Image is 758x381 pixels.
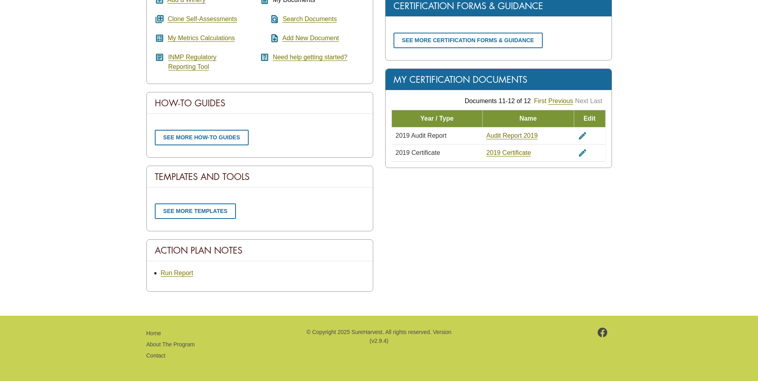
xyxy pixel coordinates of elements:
[161,270,193,277] a: Run Report
[147,92,373,114] div: How-To Guides
[155,14,164,24] i: queue
[260,14,279,24] i: find_in_page
[578,132,587,139] a: edit
[155,53,164,62] i: article
[396,132,446,139] span: 2019 Audit Report
[155,33,164,43] i: calculate
[146,352,166,359] a: Contact
[283,16,337,23] a: Search Documents
[168,54,217,70] a: INMP RegulatoryReporting Tool
[465,98,531,104] span: Documents 11-12 of 12
[146,330,161,336] a: Home
[260,33,279,43] i: note_add
[578,148,587,158] i: edit
[386,69,612,90] div: My Certification Documents
[260,53,269,62] i: help_center
[598,328,608,337] img: footer-facebook.png
[548,98,573,105] a: Previous
[396,149,440,156] span: 2019 Certificate
[168,16,237,23] a: Clone Self-Assessments
[155,203,236,219] a: See more templates
[392,110,482,127] td: Year / Type
[486,149,531,156] a: 2019 Certificate
[574,110,605,127] td: Edit
[486,132,538,139] a: Audit Report 2019
[590,98,602,104] a: Last
[534,98,546,105] a: First
[578,131,587,141] i: edit
[273,54,347,61] a: Need help getting started?
[155,130,249,145] a: See more how-to guides
[147,166,373,188] div: Templates And Tools
[283,35,339,42] a: Add New Document
[575,98,588,104] a: Next
[482,110,574,127] td: Name
[394,33,543,48] a: See more certification forms & guidance
[147,240,373,261] div: Action Plan Notes
[168,35,235,42] a: My Metrics Calculations
[146,341,195,348] a: About The Program
[305,328,452,346] p: © Copyright 2025 SureHarvest. All rights reserved. Version (v2.9.4)
[578,149,587,156] a: edit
